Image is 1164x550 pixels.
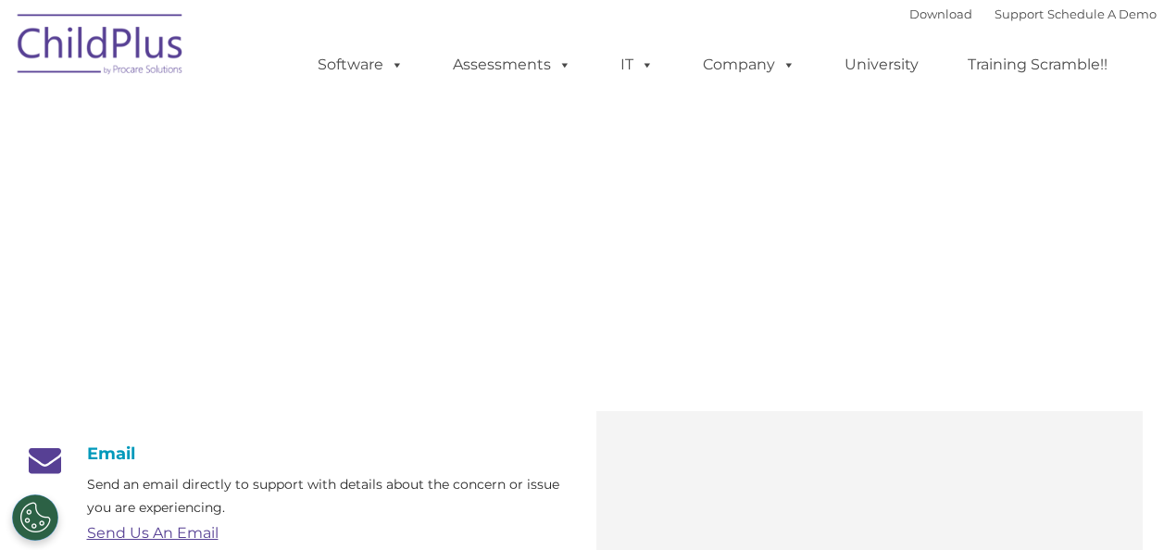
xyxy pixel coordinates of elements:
[87,473,569,519] p: Send an email directly to support with details about the concern or issue you are experiencing.
[909,6,1157,21] font: |
[684,46,814,83] a: Company
[299,46,422,83] a: Software
[87,524,219,542] a: Send Us An Email
[12,494,58,541] button: Cookies Settings
[434,46,590,83] a: Assessments
[602,46,672,83] a: IT
[22,444,569,464] h4: Email
[826,46,937,83] a: University
[995,6,1044,21] a: Support
[949,46,1126,83] a: Training Scramble!!
[1047,6,1157,21] a: Schedule A Demo
[909,6,972,21] a: Download
[8,1,194,94] img: ChildPlus by Procare Solutions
